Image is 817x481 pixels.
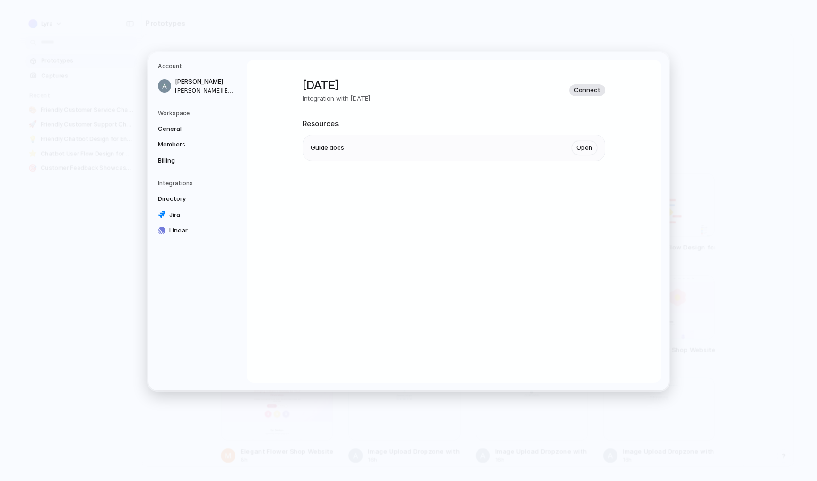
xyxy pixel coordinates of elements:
[155,153,237,168] a: Billing
[169,210,230,219] span: Jira
[158,62,237,70] h5: Account
[155,137,237,152] a: Members
[158,109,237,117] h5: Workspace
[569,84,605,96] button: Connect
[574,86,600,95] span: Connect
[303,94,370,103] p: Integration with [DATE]
[155,121,237,136] a: General
[303,118,605,129] h2: Resources
[158,124,218,133] span: General
[155,223,237,238] a: Linear
[311,143,344,153] span: Guide docs
[158,140,218,149] span: Members
[158,179,237,188] h5: Integrations
[158,155,218,165] span: Billing
[175,86,235,94] span: [PERSON_NAME][EMAIL_ADDRESS][DOMAIN_NAME]
[572,141,597,155] a: Open
[155,207,237,222] a: Jira
[155,191,237,206] a: Directory
[155,74,237,98] a: [PERSON_NAME][PERSON_NAME][EMAIL_ADDRESS][DOMAIN_NAME]
[169,226,230,235] span: Linear
[175,77,235,86] span: [PERSON_NAME]
[303,77,370,94] h1: [DATE]
[158,194,218,204] span: Directory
